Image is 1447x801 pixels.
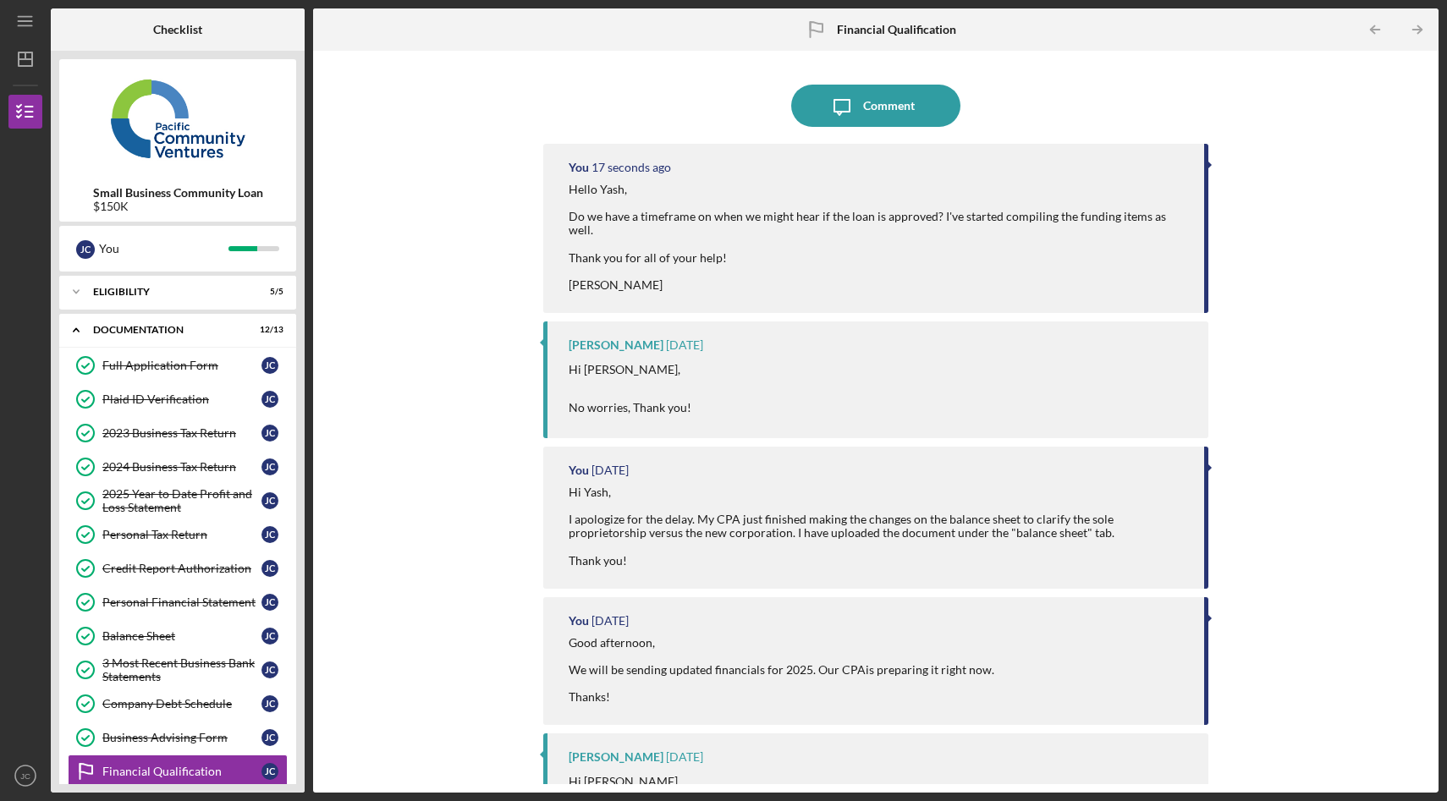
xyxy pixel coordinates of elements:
div: J C [261,357,278,374]
div: J C [261,458,278,475]
div: Balance Sheet [102,629,261,643]
b: Financial Qualification [837,23,956,36]
div: You [99,234,228,263]
div: [PERSON_NAME] [569,750,663,764]
time: 2025-08-29 20:44 [666,750,703,764]
div: Comment [863,85,915,127]
a: Full Application FormJC [68,348,288,382]
a: Company Debt ScheduleJC [68,687,288,721]
button: Comment [791,85,960,127]
a: Balance SheetJC [68,619,288,653]
a: 3 Most Recent Business Bank StatementsJC [68,653,288,687]
div: Credit Report Authorization [102,562,261,575]
div: Financial Qualification [102,765,261,778]
div: You [569,161,589,174]
div: 5 / 5 [253,287,283,297]
div: [PERSON_NAME] [569,338,663,352]
div: You [569,464,589,477]
div: 2024 Business Tax Return [102,460,261,474]
div: Business Advising Form [102,731,261,744]
a: 2023 Business Tax ReturnJC [68,416,288,450]
div: Good afternoon, We will be sending updated financials for 2025. Our CPAis preparing it right now.... [569,636,997,704]
div: Plaid ID Verification [102,392,261,406]
div: J C [261,661,278,678]
div: Full Application Form [102,359,261,372]
b: Checklist [153,23,202,36]
text: JC [20,771,30,781]
div: Hello Yash, Do we have a timeframe on when we might hear if the loan is approved? I've started co... [569,183,1187,292]
a: Business Advising FormJC [68,721,288,754]
time: 2025-08-29 20:46 [591,614,629,628]
a: 2024 Business Tax ReturnJC [68,450,288,484]
a: Plaid ID VerificationJC [68,382,288,416]
div: J C [261,729,278,746]
div: J C [261,628,278,645]
div: J C [261,526,278,543]
div: J C [261,492,278,509]
div: J C [261,594,278,611]
a: Personal Financial StatementJC [68,585,288,619]
div: 2025 Year to Date Profit and Loss Statement [102,487,261,514]
div: $150K [93,200,263,213]
div: J C [261,695,278,712]
div: Company Debt Schedule [102,697,261,710]
a: Financial QualificationJC [68,754,288,788]
div: 12 / 13 [253,325,283,335]
div: J C [261,425,278,442]
time: 2025-09-04 00:54 [666,338,703,352]
div: You [569,614,589,628]
div: J C [261,391,278,408]
a: 2025 Year to Date Profit and Loss StatementJC [68,484,288,518]
div: J C [261,763,278,780]
img: Product logo [59,68,296,169]
div: Personal Tax Return [102,528,261,541]
time: 2025-09-04 00:30 [591,464,629,477]
div: 3 Most Recent Business Bank Statements [102,656,261,683]
div: Documentation [93,325,241,335]
b: Small Business Community Loan [93,186,263,200]
div: Personal Financial Statement [102,595,261,609]
div: Eligibility [93,287,241,297]
div: 2023 Business Tax Return [102,426,261,440]
a: Personal Tax ReturnJC [68,518,288,551]
time: 2025-09-05 23:03 [591,161,671,174]
div: Hi Yash, I apologize for the delay. My CPA just finished making the changes on the balance sheet ... [569,486,1187,568]
p: Hi [PERSON_NAME], No worries, Thank you! [569,360,691,417]
div: J C [261,560,278,577]
a: Credit Report AuthorizationJC [68,551,288,585]
button: JC [8,759,42,793]
div: J C [76,240,95,259]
